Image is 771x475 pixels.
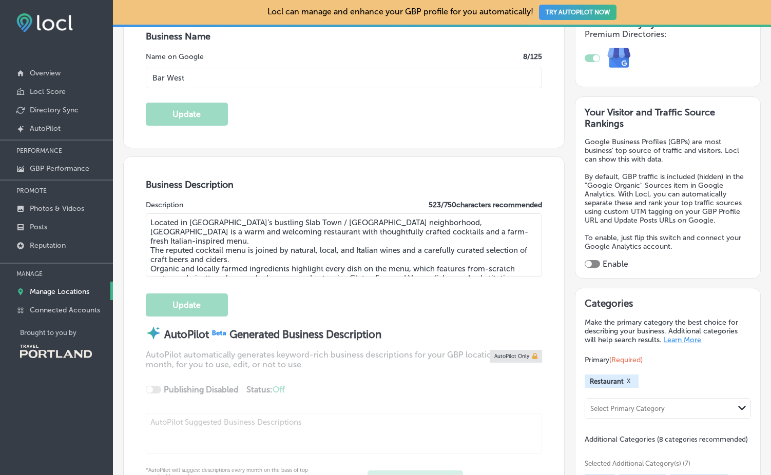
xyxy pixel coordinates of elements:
[590,378,624,385] span: Restaurant
[146,103,228,126] button: Update
[585,137,750,164] p: Google Business Profiles (GBPs) are most business' top source of traffic and visitors. Locl can s...
[146,52,204,61] label: Name on Google
[146,31,543,42] h3: Business Name
[664,335,701,344] a: Learn More
[20,345,92,358] img: Travel Portland
[30,241,66,250] p: Reputation
[600,39,639,77] img: e7ababfa220611ac49bdb491a11684a6.png
[146,201,183,209] label: Description
[164,328,381,341] strong: AutoPilot Generated Business Description
[657,434,748,444] span: (8 categories recommended)
[146,293,228,316] button: Update
[146,179,543,190] h3: Business Description
[585,298,751,313] h3: Categories
[30,69,61,77] p: Overview
[30,306,100,314] p: Connected Accounts
[30,204,84,213] p: Photos & Videos
[603,259,628,269] label: Enable
[585,435,748,444] span: Additional Categories
[585,29,751,39] h4: Premium Directories:
[624,377,633,385] button: X
[146,213,543,277] textarea: Located in [GEOGRAPHIC_DATA]’s bustling Slab Town / [GEOGRAPHIC_DATA] neighborhood, [GEOGRAPHIC_D...
[30,87,66,96] p: Locl Score
[30,223,47,231] p: Posts
[539,5,616,20] button: TRY AUTOPILOT NOW
[585,355,643,364] span: Primary
[590,405,665,412] div: Select Primary Category
[30,106,79,114] p: Directory Sync
[585,172,750,225] p: By default, GBP traffic is included (hidden) in the "Google Organic" Sources item in Google Analy...
[429,201,542,209] label: 523 / 750 characters recommended
[585,107,750,129] h3: Your Visitor and Traffic Source Rankings
[30,124,61,133] p: AutoPilot
[585,460,743,467] span: Selected Additional Category(s) (7)
[16,13,73,32] img: fda3e92497d09a02dc62c9cd864e3231.png
[609,355,643,364] span: (Required)
[585,233,750,251] p: To enable, just flip this switch and connect your Google Analytics account.
[209,328,229,337] img: Beta
[146,68,543,88] input: Enter Location Name
[523,52,542,61] label: 8 /125
[30,287,89,296] p: Manage Locations
[30,164,89,173] p: GBP Performance
[20,329,113,337] p: Brought to you by
[585,318,751,344] p: Make the primary category the best choice for describing your business. Additional categories wil...
[146,325,161,341] img: autopilot-icon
